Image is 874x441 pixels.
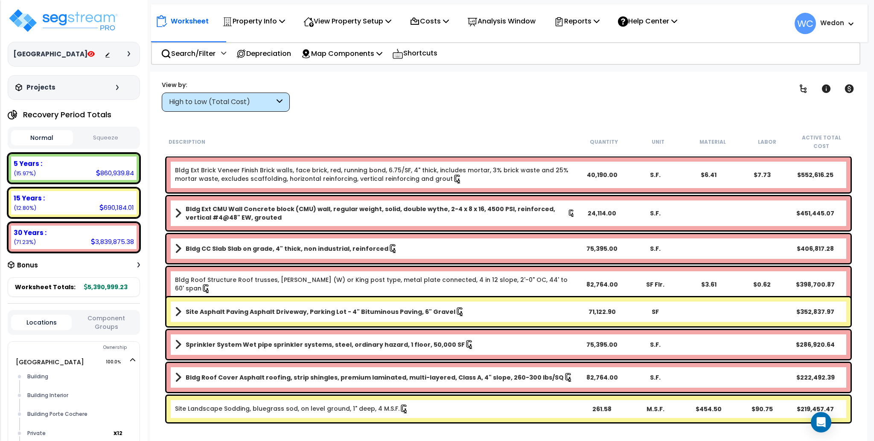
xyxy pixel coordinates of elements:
div: View by: [162,81,290,89]
small: 12 [117,430,122,437]
div: S.F. [629,244,682,253]
p: Depreciation [236,48,291,59]
small: Active Total Cost [802,134,841,150]
div: Building [25,371,135,382]
div: SF [629,308,682,316]
button: Component Groups [76,313,137,331]
p: Search/Filter [161,48,216,59]
span: WC [795,13,816,34]
a: Individual Item [175,404,409,413]
a: Assembly Title [175,306,575,318]
div: S.F. [629,171,682,179]
img: logo_pro_r.png [8,8,119,33]
p: Property Info [222,15,285,27]
span: 100.0% [106,357,128,367]
div: Depreciation [231,44,296,64]
div: Private [25,428,113,438]
button: Locations [11,315,72,330]
div: 261.58 [575,405,629,413]
div: $286,920.64 [789,340,842,349]
small: Unit [652,139,664,145]
a: Assembly Title [175,205,575,222]
div: S.F. [629,340,682,349]
p: Analysis Window [467,15,536,27]
div: 75,395.00 [575,244,629,253]
b: Site Asphalt Paving Asphalt Driveway, Parking Lot - 4" Bituminous Paving, 6" Gravel [186,308,455,316]
b: 30 Years : [14,228,47,237]
small: Description [169,139,205,145]
p: Shortcuts [392,47,437,60]
p: Worksheet [171,15,209,27]
b: x [114,429,122,437]
span: location multiplier [114,428,136,438]
b: Bldg Roof Cover Asphalt roofing, strip shingles, premium laminated, multi-layered, Class A, 4" sl... [186,373,564,382]
p: Map Components [301,48,382,59]
div: 24,114.00 [575,209,629,218]
div: $222,492.39 [789,373,842,382]
h3: Bonus [17,262,38,269]
div: 690,184.01 [99,203,134,212]
a: Assembly Title [175,243,575,255]
div: 860,939.84 [96,168,134,177]
div: 82,764.00 [575,373,629,382]
a: Assembly Title [175,339,575,351]
div: S.F. [629,209,682,218]
p: View Property Setup [303,15,391,27]
b: 5,390,999.23 [84,283,128,291]
button: Normal [11,130,73,145]
b: Wedon [820,18,844,27]
div: 3,839,875.38 [91,237,134,246]
div: $3.61 [682,280,735,289]
div: Shortcuts [387,43,442,64]
div: 82,764.00 [575,280,629,289]
a: [GEOGRAPHIC_DATA] 100.0% [16,358,84,366]
div: Ownership [25,342,140,353]
h3: [GEOGRAPHIC_DATA] [13,50,95,58]
div: 40,190.00 [575,171,629,179]
div: $398,700.87 [789,280,842,289]
div: $7.73 [735,171,789,179]
a: Assembly Title [175,371,575,383]
div: Building Porte Cochere [25,409,135,419]
p: Costs [410,15,449,27]
div: High to Low (Total Cost) [169,97,274,107]
b: Bldg CC Slab Slab on grade, 4" thick, non industrial, reinforced [186,244,388,253]
div: 75,395.00 [575,340,629,349]
a: Individual Item [175,276,568,293]
div: $0.62 [735,280,789,289]
div: 71,122.90 [575,308,629,316]
div: $406,817.28 [789,244,842,253]
button: Squeeze [75,131,137,145]
small: Quantity [590,139,618,145]
div: Open Intercom Messenger [811,412,831,432]
div: Building Interior [25,390,135,400]
small: Labor [758,139,776,145]
div: $451,445.07 [789,209,842,218]
div: SF Flr. [629,280,682,289]
a: Individual Item [175,166,568,183]
b: Sprinkler System Wet pipe sprinkler systems, steel, ordinary hazard, 1 floor, 50,000 SF [186,340,465,349]
b: 15 Years : [14,194,45,203]
small: Material [699,139,726,145]
div: $352,837.97 [789,308,842,316]
p: Reports [554,15,600,27]
div: $90.75 [735,405,789,413]
h3: Projects [26,83,55,92]
b: 5 Years : [14,159,42,168]
div: M.S.F. [629,405,682,413]
small: (12.80%) [14,204,36,212]
p: Help Center [618,15,677,27]
div: $552,616.25 [789,171,842,179]
div: $6.41 [682,171,735,179]
h4: Recovery Period Totals [23,110,111,119]
span: Worksheet Totals: [15,283,76,291]
b: Bldg Ext CMU Wall Concrete block (CMU) wall, regular weight, solid, double wythe, 2-4 x 8 x 16, 4... [186,205,568,222]
div: $219,457.47 [789,405,842,413]
div: $454.50 [682,405,735,413]
small: (71.23%) [14,238,36,246]
div: S.F. [629,373,682,382]
small: (15.97%) [14,170,36,177]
